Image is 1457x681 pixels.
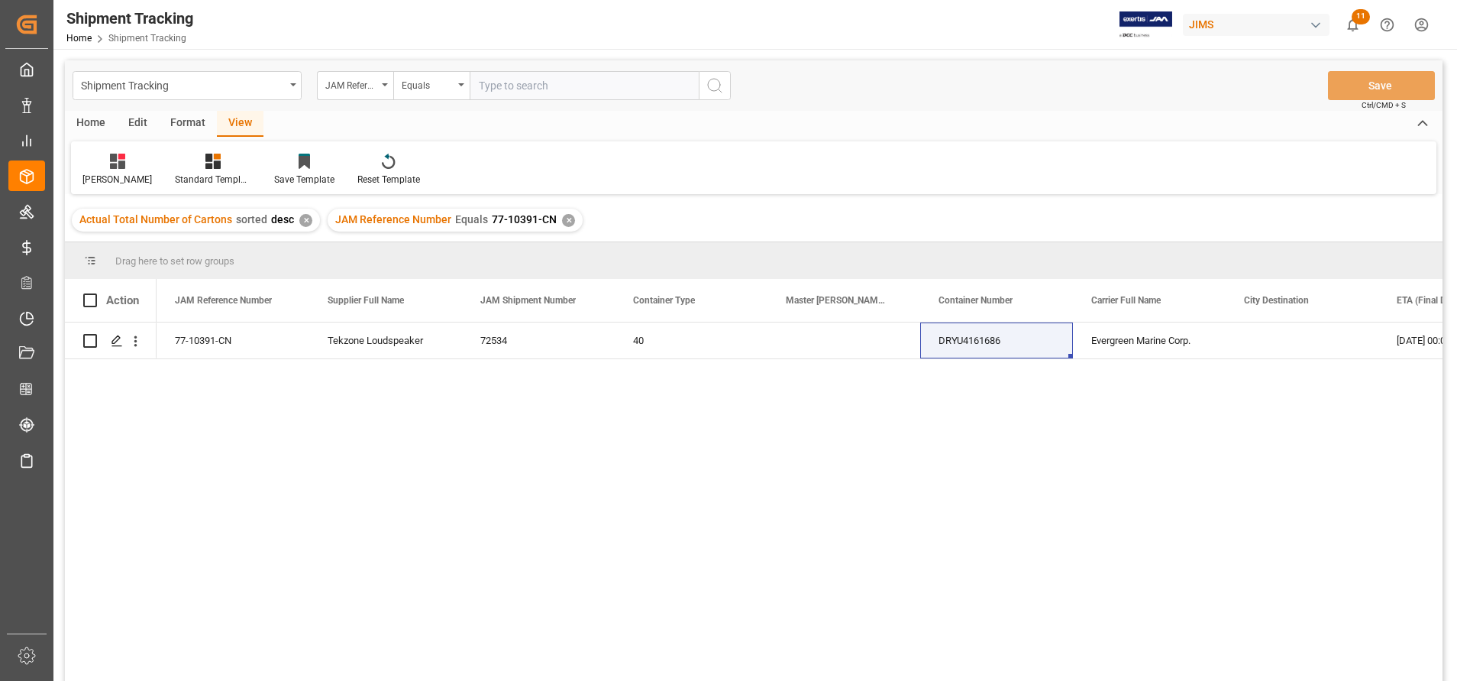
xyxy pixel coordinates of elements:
[117,111,159,137] div: Edit
[402,75,454,92] div: Equals
[115,255,234,267] span: Drag here to set row groups
[317,71,393,100] button: open menu
[938,295,1013,306] span: Container Number
[81,75,285,94] div: Shipment Tracking
[82,173,152,186] div: [PERSON_NAME]
[1336,8,1370,42] button: show 11 new notifications
[699,71,731,100] button: search button
[1370,8,1404,42] button: Help Center
[66,33,92,44] a: Home
[79,213,232,225] span: Actual Total Number of Cartons
[66,7,193,30] div: Shipment Tracking
[325,75,377,92] div: JAM Reference Number
[1119,11,1172,38] img: Exertis%20JAM%20-%20Email%20Logo.jpg_1722504956.jpg
[217,111,263,137] div: View
[357,173,420,186] div: Reset Template
[1244,295,1309,306] span: City Destination
[480,295,576,306] span: JAM Shipment Number
[462,323,615,358] div: 72534
[299,214,312,227] div: ✕
[1183,10,1336,39] button: JIMS
[309,323,462,358] div: Tekzone Loudspeaker
[615,323,767,358] div: 40
[393,71,470,100] button: open menu
[335,213,451,225] span: JAM Reference Number
[455,213,488,225] span: Equals
[175,173,251,186] div: Standard Templates
[786,295,888,306] span: Master [PERSON_NAME] of Lading Number
[65,111,117,137] div: Home
[633,295,695,306] span: Container Type
[492,213,557,225] span: 77-10391-CN
[157,323,309,358] div: 77-10391-CN
[1328,71,1435,100] button: Save
[106,293,139,307] div: Action
[328,295,404,306] span: Supplier Full Name
[920,323,1073,358] div: DRYU4161686
[65,323,157,359] div: Press SPACE to select this row.
[1073,323,1226,358] div: Evergreen Marine Corp.
[236,213,267,225] span: sorted
[1183,14,1329,36] div: JIMS
[1352,9,1370,24] span: 11
[274,173,334,186] div: Save Template
[73,71,302,100] button: open menu
[1091,295,1161,306] span: Carrier Full Name
[159,111,217,137] div: Format
[175,295,272,306] span: JAM Reference Number
[562,214,575,227] div: ✕
[271,213,294,225] span: desc
[470,71,699,100] input: Type to search
[1362,99,1406,111] span: Ctrl/CMD + S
